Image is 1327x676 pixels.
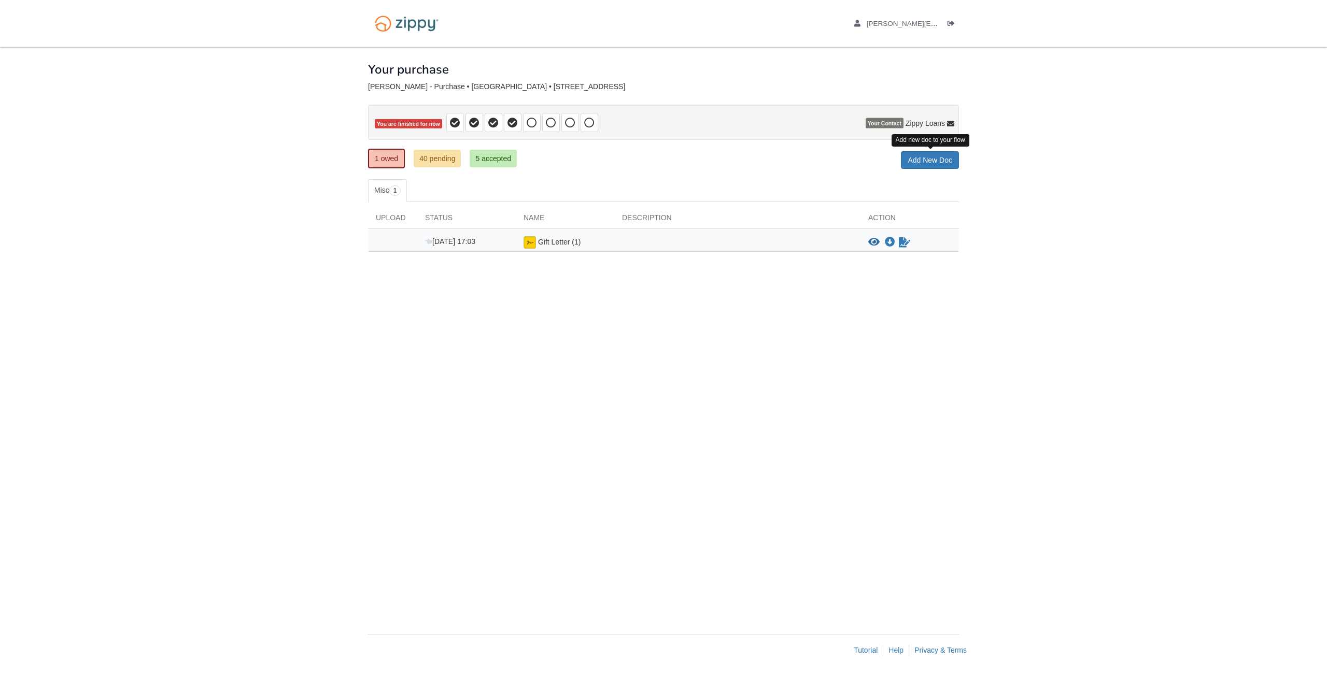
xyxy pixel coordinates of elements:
[516,212,614,228] div: Name
[375,119,442,129] span: You are finished for now
[368,212,417,228] div: Upload
[914,646,967,654] a: Privacy & Terms
[948,20,959,30] a: Log out
[906,118,945,128] span: Zippy Loans
[866,118,904,128] span: Your Contact
[368,149,405,168] a: 1 owed
[389,185,401,196] span: 1
[368,10,445,37] img: Logo
[860,212,959,228] div: Action
[524,236,536,249] img: Ready for you to esign
[898,236,911,249] a: Sign Form
[368,63,449,76] h1: Your purchase
[854,646,878,654] a: Tutorial
[885,238,895,247] a: Download Gift Letter (1)
[470,150,517,167] a: 5 accepted
[368,82,959,91] div: [PERSON_NAME] - Purchase • [GEOGRAPHIC_DATA] • [STREET_ADDRESS]
[867,20,1100,27] span: arron.perkins@gmail.com
[538,238,581,246] span: Gift Letter (1)
[368,179,407,202] a: Misc
[868,237,880,248] button: View Gift Letter (1)
[614,212,860,228] div: Description
[892,134,969,146] div: Add new doc to your flow
[854,20,1100,30] a: edit profile
[901,151,959,169] a: Add New Doc
[888,646,904,654] a: Help
[417,212,516,228] div: Status
[425,237,475,246] span: [DATE] 17:03
[414,150,461,167] a: 40 pending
